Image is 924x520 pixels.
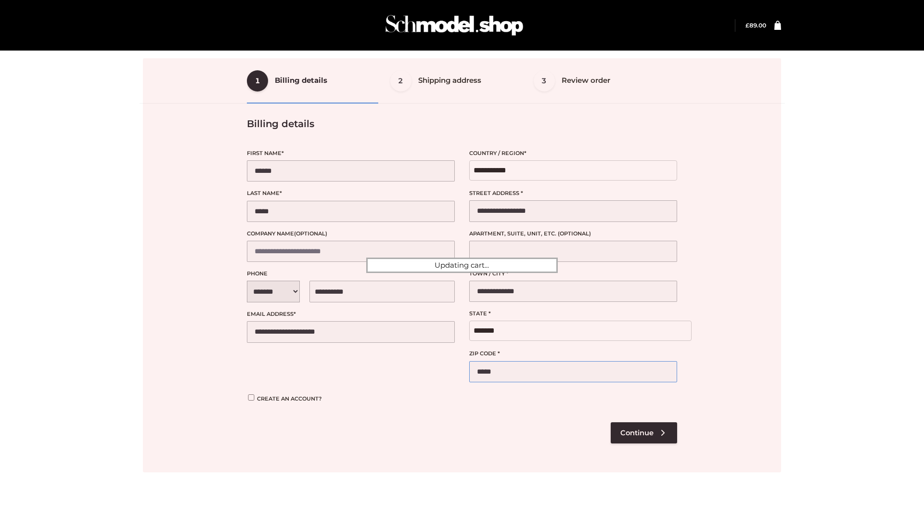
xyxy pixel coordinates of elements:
a: £89.00 [745,22,766,29]
bdi: 89.00 [745,22,766,29]
div: Updating cart... [366,258,558,273]
span: £ [745,22,749,29]
img: Schmodel Admin 964 [382,6,526,44]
